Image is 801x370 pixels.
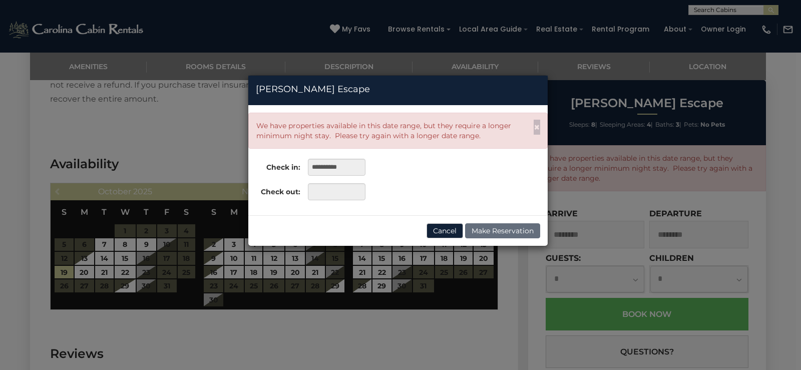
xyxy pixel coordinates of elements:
button: Make Reservation [465,223,540,238]
span: × [534,121,540,133]
h4: [PERSON_NAME] Escape [256,83,540,96]
button: Cancel [427,223,463,238]
label: Check out: [248,183,300,197]
button: Close [534,120,540,135]
div: We have properties available in this date range, but they require a longer minimum night stay. Pl... [256,121,530,141]
label: Check in: [248,159,300,172]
